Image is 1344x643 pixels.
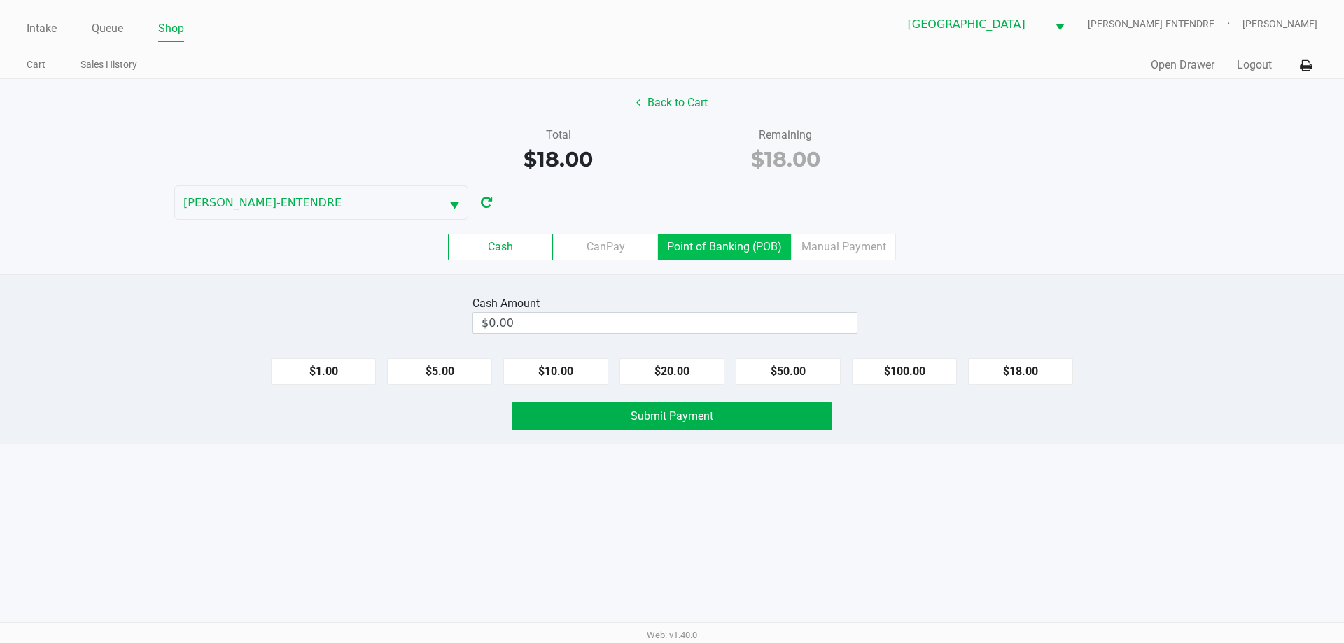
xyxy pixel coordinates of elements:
[908,16,1038,33] span: [GEOGRAPHIC_DATA]
[455,143,661,175] div: $18.00
[448,234,553,260] label: Cash
[1088,17,1242,31] span: [PERSON_NAME]-ENTENDRE
[503,358,608,385] button: $10.00
[682,127,889,143] div: Remaining
[183,195,433,211] span: [PERSON_NAME]-ENTENDRE
[1046,8,1073,41] button: Select
[158,19,184,38] a: Shop
[92,19,123,38] a: Queue
[441,186,468,219] button: Select
[271,358,376,385] button: $1.00
[553,234,658,260] label: CanPay
[627,90,717,116] button: Back to Cart
[1151,57,1214,73] button: Open Drawer
[472,295,545,312] div: Cash Amount
[852,358,957,385] button: $100.00
[631,409,713,423] span: Submit Payment
[455,127,661,143] div: Total
[736,358,841,385] button: $50.00
[80,56,137,73] a: Sales History
[619,358,724,385] button: $20.00
[658,234,791,260] label: Point of Banking (POB)
[791,234,896,260] label: Manual Payment
[512,402,832,430] button: Submit Payment
[1237,57,1272,73] button: Logout
[968,358,1073,385] button: $18.00
[682,143,889,175] div: $18.00
[647,630,697,640] span: Web: v1.40.0
[27,56,45,73] a: Cart
[387,358,492,385] button: $5.00
[27,19,57,38] a: Intake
